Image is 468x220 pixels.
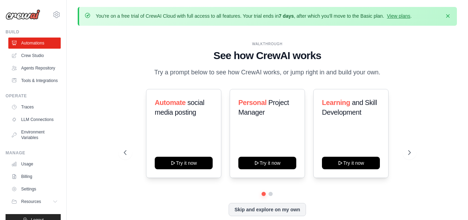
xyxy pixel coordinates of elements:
strong: 7 days [279,13,294,19]
div: WALKTHROUGH [124,41,410,47]
button: Try it now [322,157,380,169]
a: Usage [8,158,61,170]
div: Manage [6,150,61,156]
div: Build [6,29,61,35]
span: Automate [155,99,186,106]
p: Try a prompt below to see how CrewAI works, or jump right in and build your own. [151,67,384,78]
a: Agents Repository [8,63,61,74]
a: Environment Variables [8,127,61,143]
img: Logo [6,9,40,20]
button: Skip and explore on my own [229,203,306,216]
a: Tools & Integrations [8,75,61,86]
a: Traces [8,101,61,113]
a: Crew Studio [8,50,61,61]
span: Resources [21,199,41,204]
a: Settings [8,184,61,195]
a: Billing [8,171,61,182]
div: Operate [6,93,61,99]
p: You're on a free trial of CrewAI Cloud with full access to all features. Your trial ends in , aft... [96,13,412,19]
h1: See how CrewAI works [124,49,410,62]
a: LLM Connections [8,114,61,125]
button: Try it now [238,157,296,169]
span: Personal [238,99,266,106]
button: Resources [8,196,61,207]
span: and Skill Development [322,99,377,116]
button: Try it now [155,157,213,169]
a: Automations [8,38,61,49]
a: View plans [387,13,410,19]
span: Project Manager [238,99,289,116]
span: Learning [322,99,350,106]
span: social media posting [155,99,204,116]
